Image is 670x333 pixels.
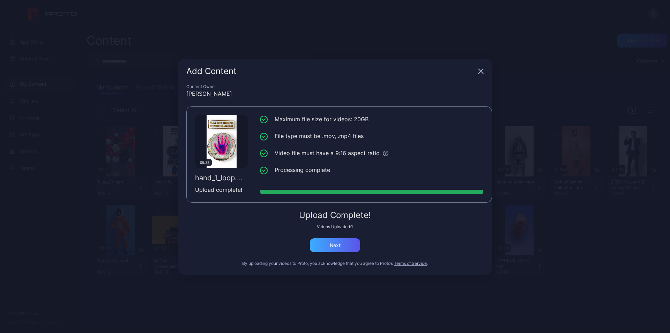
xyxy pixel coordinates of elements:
[186,224,484,230] div: Videos Uploaded: 1
[310,238,360,252] button: Next
[186,67,475,75] div: Add Content
[186,211,484,219] div: Upload Complete!
[186,89,484,98] div: [PERSON_NAME]
[195,174,248,182] div: hand_1_loop.mp4
[195,186,248,194] div: Upload complete!
[260,132,483,140] li: File type must be .mov, .mp4 files
[260,166,483,174] li: Processing complete
[394,261,427,266] button: Terms of Service
[330,242,341,248] div: Next
[186,84,484,89] div: Content Owner
[260,115,483,124] li: Maximum file size for videos: 20GB
[260,149,483,158] li: Video file must have a 9:16 aspect ratio
[186,261,484,266] div: By uploading your videos to Proto, you acknowledge that you agree to Proto’s .
[197,159,212,166] div: 05:33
